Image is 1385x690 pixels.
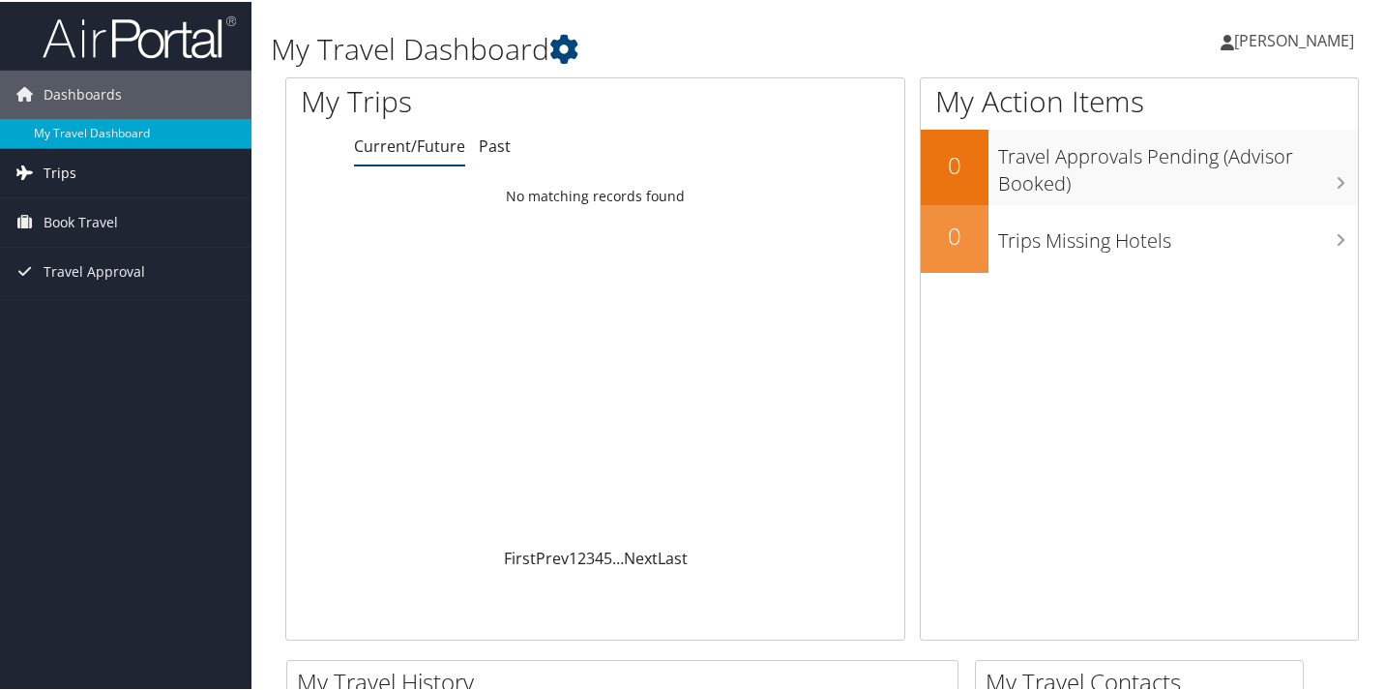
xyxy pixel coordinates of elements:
span: [PERSON_NAME] [1234,28,1354,49]
h3: Travel Approvals Pending (Advisor Booked) [998,132,1358,195]
span: Dashboards [44,69,122,117]
a: Past [479,134,511,155]
h3: Trips Missing Hotels [998,216,1358,253]
a: 4 [595,546,604,567]
span: Book Travel [44,196,118,245]
a: Next [624,546,658,567]
h2: 0 [921,218,988,251]
a: 2 [577,546,586,567]
a: 1 [569,546,577,567]
span: Travel Approval [44,246,145,294]
a: [PERSON_NAME] [1221,10,1373,68]
h1: My Travel Dashboard [271,27,1006,68]
span: … [612,546,624,567]
a: 3 [586,546,595,567]
h1: My Action Items [921,79,1358,120]
a: 5 [604,546,612,567]
a: 0Trips Missing Hotels [921,203,1358,271]
a: Last [658,546,688,567]
td: No matching records found [286,177,904,212]
img: airportal-logo.png [43,13,236,58]
h2: 0 [921,147,988,180]
h1: My Trips [301,79,633,120]
a: Prev [536,546,569,567]
a: First [504,546,536,567]
a: Current/Future [354,134,465,155]
a: 0Travel Approvals Pending (Advisor Booked) [921,128,1358,202]
span: Trips [44,147,76,195]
